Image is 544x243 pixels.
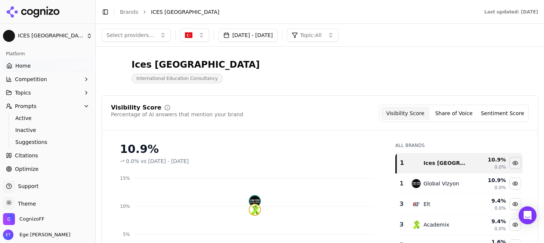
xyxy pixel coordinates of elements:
[151,8,219,16] span: ICES [GEOGRAPHIC_DATA]
[3,150,92,162] a: Citations
[15,62,31,70] span: Home
[106,31,154,39] span: Select providers...
[395,142,523,148] div: All Brands
[219,28,278,42] button: [DATE] - [DATE]
[141,157,189,165] span: vs [DATE] - [DATE]
[412,200,421,209] img: elt
[412,159,421,167] img: ices turkey
[3,60,92,72] a: Home
[123,232,130,237] tspan: 5%
[18,33,83,39] span: ICES [GEOGRAPHIC_DATA]
[495,226,506,232] span: 0.0%
[509,219,521,231] button: Hide academix data
[15,89,31,96] span: Topics
[120,204,130,209] tspan: 10%
[381,107,430,120] button: Visibility Score
[519,206,537,224] div: Open Intercom Messenger
[399,220,404,229] div: 3
[12,125,83,135] a: Inactive
[400,159,404,167] div: 1
[396,153,523,173] tr: 1ices turkeyIces [GEOGRAPHIC_DATA]10.9%0.0%Hide ices turkey data
[3,230,71,240] button: Open user button
[15,182,38,190] span: Support
[15,102,37,110] span: Prompts
[424,200,430,208] div: Elt
[412,220,421,229] img: academix
[495,205,506,211] span: 0.0%
[120,176,130,181] tspan: 15%
[495,164,506,170] span: 0.0%
[15,76,47,83] span: Competition
[3,100,92,112] button: Prompts
[399,200,404,209] div: 3
[3,30,15,42] img: ICES Turkey
[478,107,527,120] button: Sentiment Score
[132,74,223,83] span: International Education Consultancy
[120,8,469,16] nav: breadcrumb
[474,218,506,225] div: 9.4 %
[396,173,523,194] tr: 1global vizyonGlobal Vizyon10.9%0.0%Hide global vizyon data
[120,142,380,156] div: 10.9%
[250,196,260,206] img: global vizyon
[250,204,260,215] img: academix
[185,31,192,39] img: Turkiye
[424,159,468,167] div: Ices [GEOGRAPHIC_DATA]
[3,213,44,225] button: Open organization switcher
[3,230,13,240] img: Ege Talay Ozguler
[509,198,521,210] button: Hide elt data
[15,126,80,134] span: Inactive
[3,176,92,188] button: ReportsBETA
[3,87,92,99] button: Topics
[15,114,80,122] span: Active
[399,179,404,188] div: 1
[396,194,523,215] tr: 3eltElt9.4%0.0%Hide elt data
[126,157,139,165] span: 0.0%
[3,48,92,60] div: Platform
[509,157,521,169] button: Hide ices turkey data
[12,113,83,123] a: Active
[15,152,38,159] span: Citations
[15,138,80,146] span: Suggestions
[424,180,459,187] div: Global Vizyon
[474,156,506,163] div: 10.9 %
[412,179,421,188] img: global vizyon
[509,178,521,190] button: Hide global vizyon data
[120,9,138,15] a: Brands
[102,59,126,83] img: ICES Turkey
[111,105,161,111] div: Visibility Score
[396,215,523,235] tr: 3academixAcademix9.4%0.0%Hide academix data
[484,9,538,15] div: Last updated: [DATE]
[474,197,506,204] div: 9.4 %
[300,31,321,39] span: Topic: All
[3,213,15,225] img: CognizoFF
[12,137,83,147] a: Suggestions
[19,216,44,222] span: CognizoFF
[15,201,36,207] span: Theme
[424,221,449,228] div: Academix
[495,185,506,191] span: 0.0%
[132,59,260,71] div: Ices [GEOGRAPHIC_DATA]
[430,107,478,120] button: Share of Voice
[16,231,71,238] span: Ege [PERSON_NAME]
[3,163,92,175] a: Optimize
[111,111,243,118] div: Percentage of AI answers that mention your brand
[3,73,92,85] button: Competition
[474,176,506,184] div: 10.9 %
[15,165,38,173] span: Optimize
